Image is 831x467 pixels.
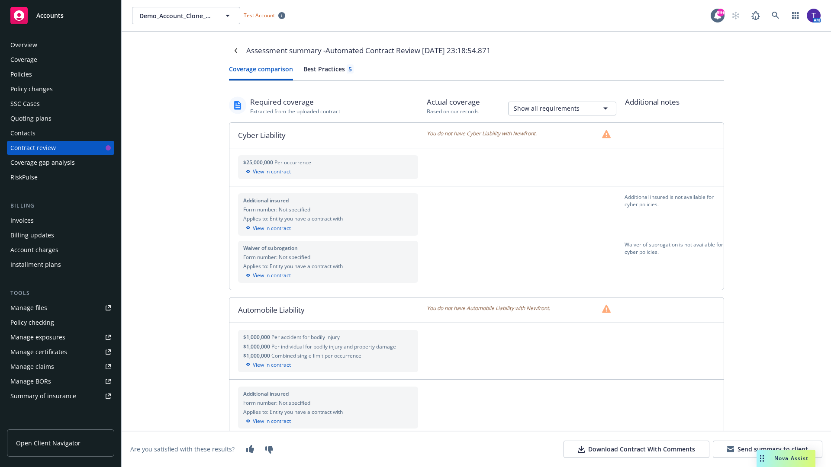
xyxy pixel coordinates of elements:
[10,82,53,96] div: Policy changes
[271,333,340,341] span: Per accident for bodily injury
[10,67,32,81] div: Policies
[229,297,427,323] div: Automobile Liability
[348,64,352,74] div: 5
[10,316,54,329] div: Policy checking
[7,228,114,242] a: Billing updates
[7,289,114,297] div: Tools
[274,159,311,166] span: Per occurrence
[767,7,784,24] a: Search
[7,67,114,81] a: Policies
[727,7,744,24] a: Start snowing
[7,82,114,96] a: Policy changes
[243,159,274,166] span: $25,000,000
[747,7,764,24] a: Report a Bug
[7,258,114,272] a: Installment plans
[243,262,413,270] div: Applies to: Entity you have a contract with
[10,156,75,170] div: Coverage gap analysis
[243,224,413,232] div: View in contract
[10,38,37,52] div: Overview
[7,97,114,111] a: SSC Cases
[7,3,114,28] a: Accounts
[7,360,114,374] a: Manage claims
[243,352,271,359] span: $1,000,000
[10,170,38,184] div: RiskPulse
[7,420,114,429] div: Analytics hub
[7,389,114,403] a: Summary of insurance
[229,64,293,80] button: Coverage comparison
[10,389,76,403] div: Summary of insurance
[229,44,243,58] a: Navigate back
[10,97,40,111] div: SSC Cases
[7,38,114,52] a: Overview
[250,108,340,115] div: Extracted from the uploaded contract
[7,112,114,125] a: Quoting plans
[243,390,413,397] div: Additional insured
[7,316,114,329] a: Policy checking
[10,301,47,315] div: Manage files
[246,45,491,56] div: Assessment summary - Automated Contract Review [DATE] 23:18:54.871
[10,258,61,272] div: Installment plans
[243,333,271,341] span: $1,000,000
[10,112,52,125] div: Quoting plans
[229,123,427,148] div: Cyber Liability
[7,53,114,67] a: Coverage
[243,272,413,279] div: View in contract
[244,12,275,19] span: Test Account
[243,361,413,369] div: View in contract
[243,168,413,176] div: View in contract
[7,202,114,210] div: Billing
[7,345,114,359] a: Manage certificates
[625,241,723,283] div: Waiver of subrogation is not available for cyber policies.
[243,343,271,350] span: $1,000,000
[717,9,725,16] div: 99+
[625,193,723,235] div: Additional insured is not available for cyber policies.
[240,11,289,20] span: Test Account
[578,445,695,454] div: Download Contract With Comments
[303,64,354,74] div: Best Practices
[243,244,413,252] div: Waiver of subrogation
[10,243,58,257] div: Account charges
[757,450,815,467] button: Nova Assist
[427,108,480,115] div: Based on our records
[243,197,413,204] div: Additional insured
[774,454,808,462] span: Nova Assist
[10,345,67,359] div: Manage certificates
[7,141,114,155] a: Contract review
[787,7,804,24] a: Switch app
[7,374,114,388] a: Manage BORs
[250,96,340,108] div: Required coverage
[7,170,114,184] a: RiskPulse
[243,399,413,406] div: Form number: Not specified
[16,438,81,448] span: Open Client Navigator
[727,445,808,454] div: Send summary to client
[7,330,114,344] a: Manage exposures
[7,126,114,140] a: Contacts
[7,301,114,315] a: Manage files
[10,53,37,67] div: Coverage
[243,417,413,425] div: View in contract
[243,253,413,261] div: Form number: Not specified
[10,374,51,388] div: Manage BORs
[625,96,724,108] div: Additional notes
[36,12,64,19] span: Accounts
[10,126,35,140] div: Contacts
[243,215,413,222] div: Applies to: Entity you have a contract with
[564,441,709,458] button: Download Contract With Comments
[132,7,240,24] button: Demo_Account_Clone_QA_CR_Tests_Client
[243,408,413,416] div: Applies to: Entity you have a contract with
[10,330,65,344] div: Manage exposures
[10,141,56,155] div: Contract review
[10,214,34,227] div: Invoices
[10,228,54,242] div: Billing updates
[271,343,396,350] span: Per individual for bodily injury and property damage
[427,96,480,108] div: Actual coverage
[427,130,537,138] span: You do not have Cyber Liability with Newfront.
[7,156,114,170] a: Coverage gap analysis
[7,243,114,257] a: Account charges
[807,9,821,22] img: photo
[427,304,550,313] span: You do not have Automobile Liability with Newfront.
[713,441,822,458] button: Send summary to client
[130,445,235,454] div: Are you satisfied with these results?
[243,206,413,213] div: Form number: Not specified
